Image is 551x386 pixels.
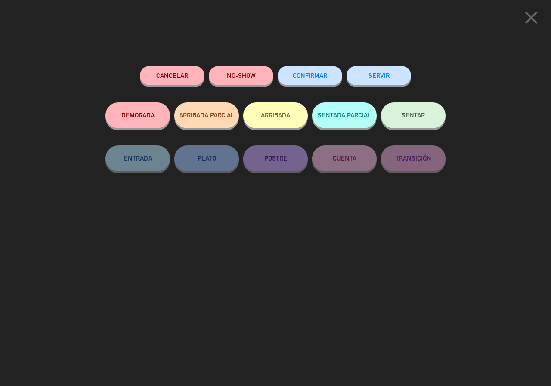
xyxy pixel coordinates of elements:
[520,7,542,28] i: close
[381,102,446,128] button: SENTAR
[174,145,239,171] button: PLATO
[243,145,308,171] button: POSTRE
[278,66,342,85] button: CONFIRMAR
[381,145,446,171] button: TRANSICIÓN
[402,111,425,119] span: SENTAR
[209,66,273,85] button: NO-SHOW
[312,102,377,128] button: SENTADA PARCIAL
[105,145,170,171] button: ENTRADA
[140,66,204,85] button: Cancelar
[174,102,239,128] button: ARRIBADA PARCIAL
[293,72,327,79] span: CONFIRMAR
[243,102,308,128] button: ARRIBADA
[105,102,170,128] button: DEMORADA
[518,6,545,32] button: close
[347,66,411,85] button: SERVIR
[179,111,235,119] span: ARRIBADA PARCIAL
[312,145,377,171] button: CUENTA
